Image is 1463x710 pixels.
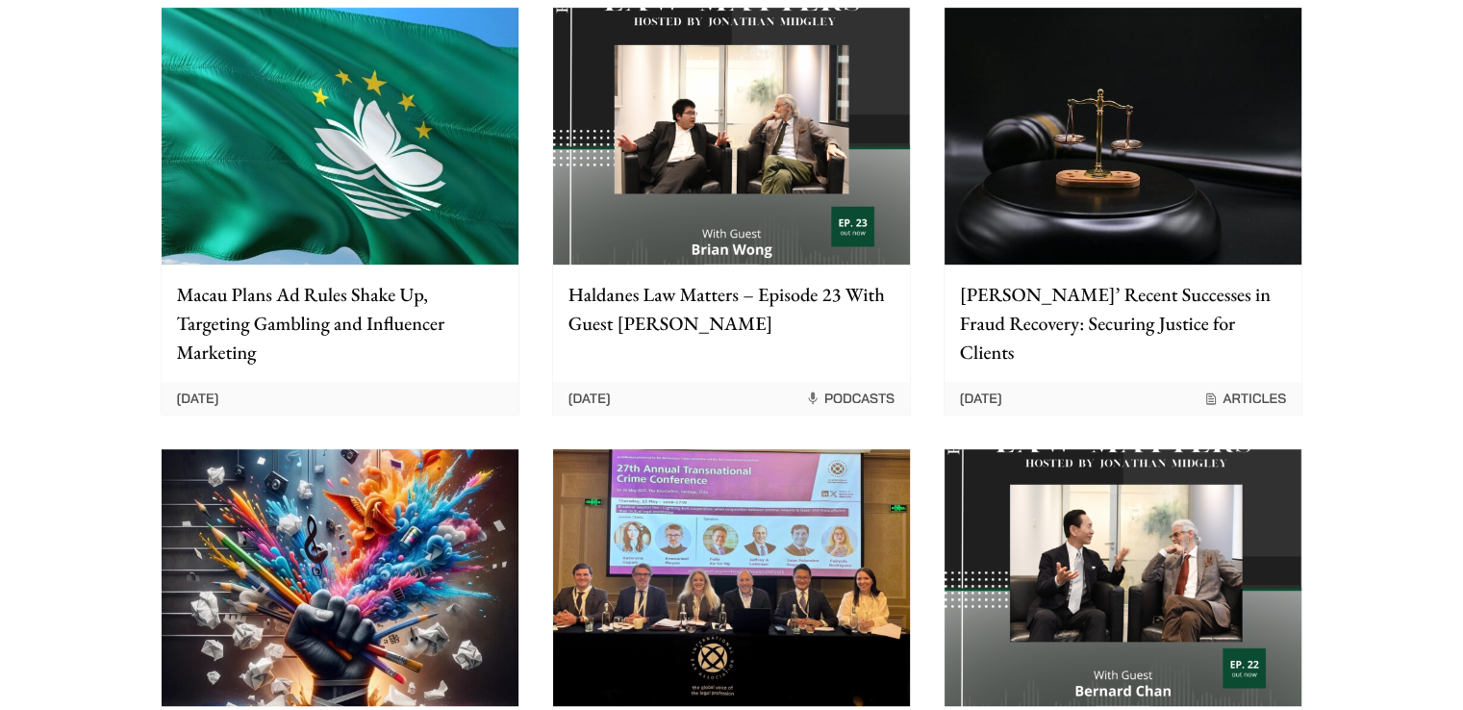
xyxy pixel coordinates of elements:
p: Macau Plans Ad Rules Shake Up, Targeting Gambling and Influencer Marketing [177,280,503,367]
time: [DATE] [177,390,219,407]
span: Articles [1203,390,1286,407]
p: [PERSON_NAME]’ Recent Successes in Fraud Recovery: Securing Justice for Clients [960,280,1286,367]
a: Haldanes Law Matters – Episode 23 With Guest [PERSON_NAME] [DATE] Podcasts [552,7,911,416]
time: [DATE] [568,390,611,407]
a: Macau Plans Ad Rules Shake Up, Targeting Gambling and Influencer Marketing [DATE] [161,7,519,416]
p: Haldanes Law Matters – Episode 23 With Guest [PERSON_NAME] [568,280,895,338]
span: Podcasts [805,390,895,407]
time: [DATE] [960,390,1002,407]
a: [PERSON_NAME]’ Recent Successes in Fraud Recovery: Securing Justice for Clients [DATE] Articles [944,7,1302,416]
